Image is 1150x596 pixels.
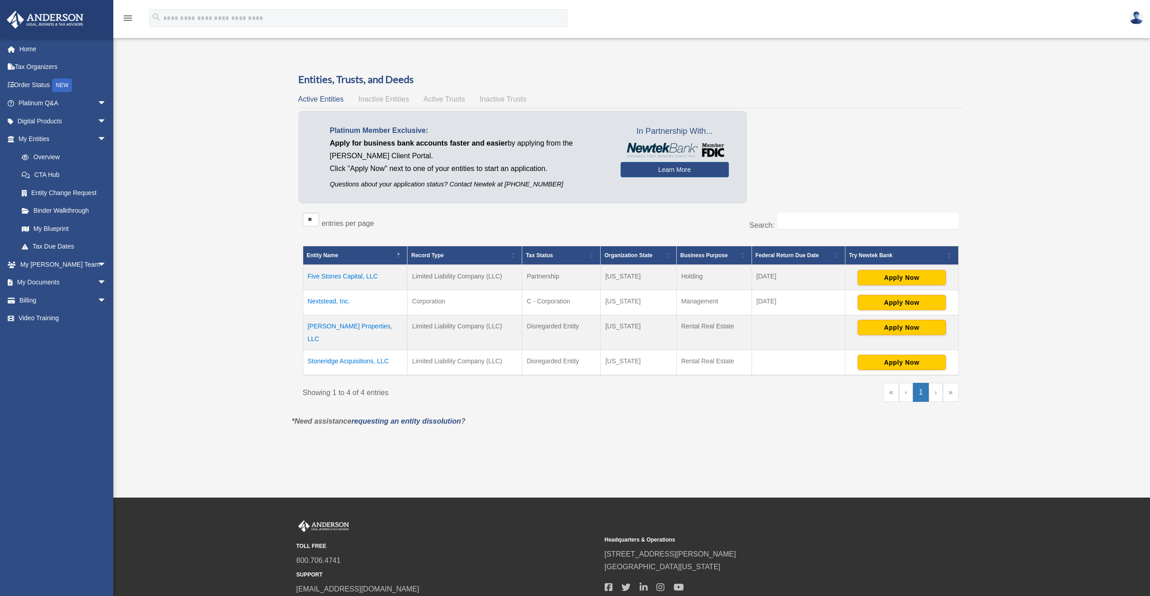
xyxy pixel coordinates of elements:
[423,95,465,103] span: Active Trusts
[330,179,607,190] p: Questions about your application status? Contact Newtek at [PHONE_NUMBER]
[411,252,444,259] span: Record Type
[97,291,116,310] span: arrow_drop_down
[330,137,607,162] p: by applying from the [PERSON_NAME] Client Portal.
[97,130,116,149] span: arrow_drop_down
[408,246,522,265] th: Record Type: Activate to sort
[97,255,116,274] span: arrow_drop_down
[943,383,959,402] a: Last
[604,252,652,259] span: Organization State
[6,58,120,76] a: Tax Organizers
[6,40,120,58] a: Home
[6,76,120,94] a: Order StatusNEW
[52,78,72,92] div: NEW
[296,542,598,551] small: TOLL FREE
[858,295,946,310] button: Apply Now
[330,162,607,175] p: Click "Apply Now" next to one of your entities to start an application.
[4,11,86,29] img: Anderson Advisors Platinum Portal
[625,143,724,157] img: NewtekBankLogoSM.png
[605,563,721,571] a: [GEOGRAPHIC_DATA][US_STATE]
[13,202,116,220] a: Binder Walkthrough
[303,265,408,290] td: Five Stones Capital, LLC
[6,130,116,148] a: My Entitiesarrow_drop_down
[303,350,408,376] td: Stoneridge Acquisitions, LLC
[676,246,752,265] th: Business Purpose: Activate to sort
[6,255,120,274] a: My [PERSON_NAME] Teamarrow_drop_down
[298,95,344,103] span: Active Entities
[298,73,963,87] h3: Entities, Trusts, and Deeds
[621,124,729,139] span: In Partnership With...
[330,124,607,137] p: Platinum Member Exclusive:
[122,13,133,24] i: menu
[296,570,598,580] small: SUPPORT
[303,246,408,265] th: Entity Name: Activate to invert sorting
[408,265,522,290] td: Limited Liability Company (LLC)
[480,95,526,103] span: Inactive Trusts
[752,246,845,265] th: Federal Return Due Date: Activate to sort
[522,246,601,265] th: Tax Status: Activate to sort
[408,350,522,376] td: Limited Liability Company (LLC)
[358,95,409,103] span: Inactive Entities
[303,383,624,399] div: Showing 1 to 4 of 4 entries
[322,220,374,227] label: entries per page
[151,12,161,22] i: search
[601,315,676,350] td: [US_STATE]
[676,350,752,376] td: Rental Real Estate
[307,252,338,259] span: Entity Name
[6,291,120,309] a: Billingarrow_drop_down
[303,315,408,350] td: [PERSON_NAME] Properties, LLC
[522,315,601,350] td: Disregarded Entity
[97,274,116,292] span: arrow_drop_down
[13,238,116,256] a: Tax Due Dates
[1130,11,1143,24] img: User Pic
[752,265,845,290] td: [DATE]
[849,250,945,261] div: Try Newtek Bank
[97,94,116,113] span: arrow_drop_down
[13,166,116,184] a: CTA Hub
[296,520,351,532] img: Anderson Advisors Platinum Portal
[6,274,120,292] a: My Documentsarrow_drop_down
[752,290,845,315] td: [DATE]
[756,252,819,259] span: Federal Return Due Date
[13,220,116,238] a: My Blueprint
[845,246,958,265] th: Try Newtek Bank : Activate to sort
[296,557,341,564] a: 800.706.4741
[13,184,116,202] a: Entity Change Request
[6,309,120,327] a: Video Training
[929,383,943,402] a: Next
[899,383,913,402] a: Previous
[408,315,522,350] td: Limited Liability Company (LLC)
[676,265,752,290] td: Holding
[605,535,907,545] small: Headquarters & Operations
[122,16,133,24] a: menu
[351,417,461,425] a: requesting an entity dissolution
[605,550,736,558] a: [STREET_ADDRESS][PERSON_NAME]
[522,350,601,376] td: Disregarded Entity
[883,383,899,402] a: First
[601,265,676,290] td: [US_STATE]
[303,290,408,315] td: Nextstead, Inc.
[522,290,601,315] td: C - Corporation
[680,252,728,259] span: Business Purpose
[6,94,120,112] a: Platinum Q&Aarrow_drop_down
[676,290,752,315] td: Management
[330,139,508,147] span: Apply for business bank accounts faster and easier
[522,265,601,290] td: Partnership
[858,270,946,285] button: Apply Now
[13,148,111,166] a: Overview
[621,162,729,177] a: Learn More
[296,585,419,593] a: [EMAIL_ADDRESS][DOMAIN_NAME]
[6,112,120,130] a: Digital Productsarrow_drop_down
[858,320,946,335] button: Apply Now
[749,221,774,229] label: Search:
[526,252,553,259] span: Tax Status
[601,246,676,265] th: Organization State: Activate to sort
[913,383,929,402] a: 1
[676,315,752,350] td: Rental Real Estate
[292,417,466,425] em: *Need assistance ?
[601,290,676,315] td: [US_STATE]
[601,350,676,376] td: [US_STATE]
[858,355,946,370] button: Apply Now
[408,290,522,315] td: Corporation
[97,112,116,131] span: arrow_drop_down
